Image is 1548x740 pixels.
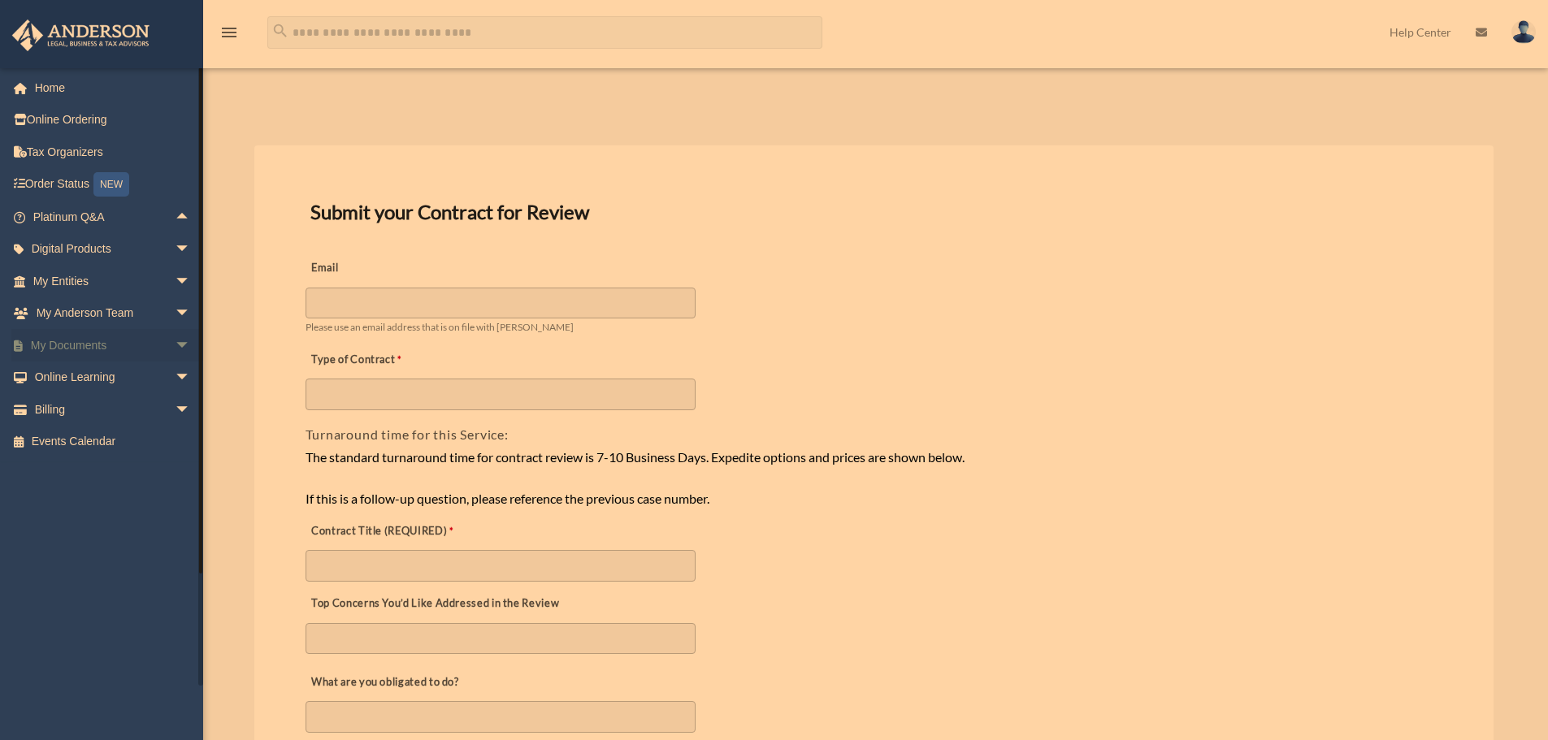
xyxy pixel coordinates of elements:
[11,168,215,201] a: Order StatusNEW
[11,233,215,266] a: Digital Productsarrow_drop_down
[306,426,509,442] span: Turnaround time for this Service:
[175,329,207,362] span: arrow_drop_down
[175,297,207,331] span: arrow_drop_down
[306,520,468,543] label: Contract Title (REQUIRED)
[306,592,564,615] label: Top Concerns You’d Like Addressed in the Review
[11,136,215,168] a: Tax Organizers
[304,195,1444,229] h3: Submit your Contract for Review
[11,104,215,136] a: Online Ordering
[219,28,239,42] a: menu
[306,447,1442,509] div: The standard turnaround time for contract review is 7-10 Business Days. Expedite options and pric...
[7,19,154,51] img: Anderson Advisors Platinum Portal
[306,671,468,694] label: What are you obligated to do?
[306,348,468,371] label: Type of Contract
[306,321,574,333] span: Please use an email address that is on file with [PERSON_NAME]
[271,22,289,40] i: search
[11,361,215,394] a: Online Learningarrow_drop_down
[11,265,215,297] a: My Entitiesarrow_drop_down
[175,265,207,298] span: arrow_drop_down
[11,201,215,233] a: Platinum Q&Aarrow_drop_up
[93,172,129,197] div: NEW
[175,233,207,266] span: arrow_drop_down
[11,426,215,458] a: Events Calendar
[175,393,207,426] span: arrow_drop_down
[175,201,207,234] span: arrow_drop_up
[11,329,215,361] a: My Documentsarrow_drop_down
[306,257,468,280] label: Email
[175,361,207,395] span: arrow_drop_down
[1511,20,1536,44] img: User Pic
[11,297,215,330] a: My Anderson Teamarrow_drop_down
[11,393,215,426] a: Billingarrow_drop_down
[219,23,239,42] i: menu
[11,71,215,104] a: Home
